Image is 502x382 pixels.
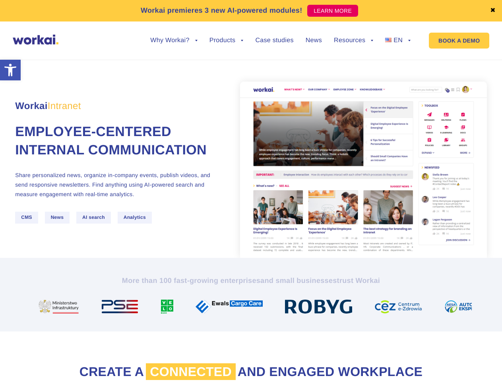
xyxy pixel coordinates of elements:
span: News [45,212,70,223]
em: Intranet [48,101,81,111]
a: ✖ [490,8,496,14]
a: Case studies [255,37,293,44]
input: you@company.com [129,10,255,25]
i: and small businesses [260,277,337,285]
a: BOOK A DEMO [429,33,489,49]
h2: Create a and engaged workplace [31,363,472,380]
a: Products [209,37,244,44]
h1: Employee-centered internal communication [15,123,221,160]
a: News [306,37,322,44]
a: Resources [334,37,373,44]
span: connected [146,363,236,380]
p: Workai premieres 3 new AI-powered modules! [141,5,302,16]
a: Privacy Policy [42,67,74,74]
h2: More than 100 fast-growing enterprises trust Workai [31,276,472,285]
span: EN [393,37,403,44]
span: CMS [15,212,38,223]
a: Why Workai? [150,37,197,44]
span: AI search [76,212,111,223]
span: Workai [15,92,81,111]
p: Share personalized news, organize in-company events, publish videos, and send responsive newslett... [15,170,221,199]
a: LEARN MORE [307,5,358,17]
span: Analytics [118,212,152,223]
